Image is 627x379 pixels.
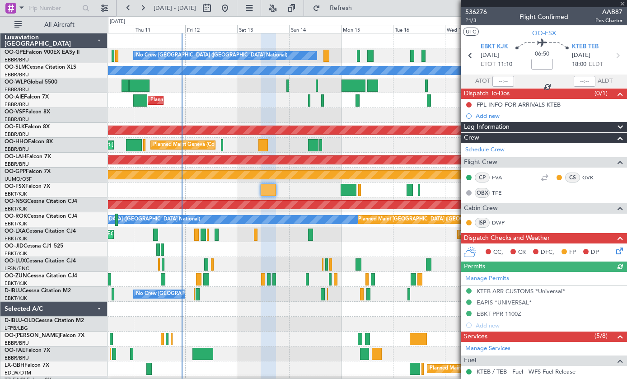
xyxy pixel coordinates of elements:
span: 06:50 [535,50,549,59]
a: TFE [492,189,512,197]
button: Refresh [309,1,363,15]
a: OO-AIEFalcon 7X [5,94,49,100]
div: Flight Confirmed [519,12,568,22]
div: Fri 12 [185,25,237,33]
span: Dispatch To-Dos [464,89,510,99]
span: OO-LUX [5,258,26,264]
span: ETOT [481,60,496,69]
div: No Crew [GEOGRAPHIC_DATA] ([GEOGRAPHIC_DATA] National) [136,287,287,301]
span: OO-[PERSON_NAME] [5,333,60,338]
a: EBKT/KJK [5,206,27,212]
a: EBKT/KJK [5,235,27,242]
span: OO-HHO [5,139,28,145]
span: OO-SLM [5,65,26,70]
a: EBBR/BRU [5,355,29,361]
span: OO-LAH [5,154,26,159]
span: CR [518,248,526,257]
span: Flight Crew [464,157,497,168]
span: D-IBLU [5,288,22,294]
div: Planned Maint [GEOGRAPHIC_DATA] ([GEOGRAPHIC_DATA]) [150,94,293,107]
a: EBBR/BRU [5,101,29,108]
span: CC, [493,248,503,257]
span: OO-VSF [5,109,25,115]
span: Pos Charter [595,17,622,24]
span: OO-ROK [5,214,27,219]
div: FPL INFO FOR ARRIVALS KTEB [477,101,561,108]
div: Planned Maint [GEOGRAPHIC_DATA] ([GEOGRAPHIC_DATA]) [430,362,572,375]
a: OO-FSXFalcon 7X [5,184,50,189]
div: CS [565,173,580,182]
div: Thu 11 [134,25,186,33]
div: No Crew [GEOGRAPHIC_DATA] ([GEOGRAPHIC_DATA] National) [136,49,287,62]
a: EBBR/BRU [5,116,29,123]
span: 536276 [465,7,487,17]
a: OO-FAEFalcon 7X [5,348,50,353]
a: D-IBLUCessna Citation M2 [5,288,71,294]
a: OO-SLMCessna Citation XLS [5,65,76,70]
span: OO-LXA [5,229,26,234]
span: Dispatch Checks and Weather [464,233,550,243]
a: EBKT/KJK [5,295,27,302]
div: CP [475,173,490,182]
a: OO-JIDCessna CJ1 525 [5,243,63,249]
span: OO-FSX [5,184,25,189]
span: D-IBLU-OLD [5,318,35,323]
span: (5/8) [594,331,608,341]
a: EBBR/BRU [5,86,29,93]
span: OO-FSX [532,28,556,38]
a: FVA [492,173,512,182]
span: P1/3 [465,17,487,24]
div: Planned Maint Geneva (Cointrin) [153,138,228,152]
span: (0/1) [594,89,608,98]
a: LFPB/LBG [5,325,28,332]
a: OO-ZUNCessna Citation CJ4 [5,273,77,279]
a: GVK [582,173,603,182]
span: OO-GPP [5,169,26,174]
a: OO-LAHFalcon 7X [5,154,51,159]
a: DWP [492,219,512,227]
span: DFC, [541,248,554,257]
a: UUMO/OSF [5,176,32,182]
a: EBKT/KJK [5,250,27,257]
span: OO-ELK [5,124,25,130]
a: Manage Services [465,344,510,353]
a: OO-VSFFalcon 8X [5,109,50,115]
button: UTC [463,28,479,36]
a: EDLW/DTM [5,370,31,376]
a: EBBR/BRU [5,131,29,138]
span: Leg Information [464,122,510,132]
span: Cabin Crew [464,203,498,214]
div: Planned Maint [GEOGRAPHIC_DATA] ([GEOGRAPHIC_DATA]) [358,213,501,226]
a: EBKT/KJK [5,191,27,197]
div: [DATE] [110,18,125,26]
span: OO-JID [5,243,23,249]
a: EBBR/BRU [5,340,29,346]
a: LX-GBHFalcon 7X [5,363,49,368]
a: OO-[PERSON_NAME]Falcon 7X [5,333,84,338]
a: EBKT/KJK [5,280,27,287]
span: Crew [464,133,479,143]
a: EBKT/KJK [5,220,27,227]
span: EBKT KJK [481,42,508,51]
span: Refresh [322,5,360,11]
div: Planned Maint [GEOGRAPHIC_DATA] ([GEOGRAPHIC_DATA]) [460,228,602,241]
span: DP [591,248,599,257]
a: OO-LXACessna Citation CJ4 [5,229,76,234]
span: Services [464,332,487,342]
a: KTEB / TEB - Fuel - WFS Fuel Release [477,368,576,375]
input: Trip Number [28,1,80,15]
span: LX-GBH [5,363,24,368]
a: OO-NSGCessna Citation CJ4 [5,199,77,204]
a: OO-GPPFalcon 7X [5,169,51,174]
a: OO-ROKCessna Citation CJ4 [5,214,77,219]
span: [DATE] [572,51,590,60]
span: Fuel [464,356,476,366]
span: OO-WLP [5,80,27,85]
a: EBBR/BRU [5,146,29,153]
div: ISP [475,218,490,228]
span: 11:10 [498,60,512,69]
a: D-IBLU-OLDCessna Citation M2 [5,318,84,323]
span: FP [569,248,576,257]
div: Add new [476,112,622,120]
span: 18:00 [572,60,586,69]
